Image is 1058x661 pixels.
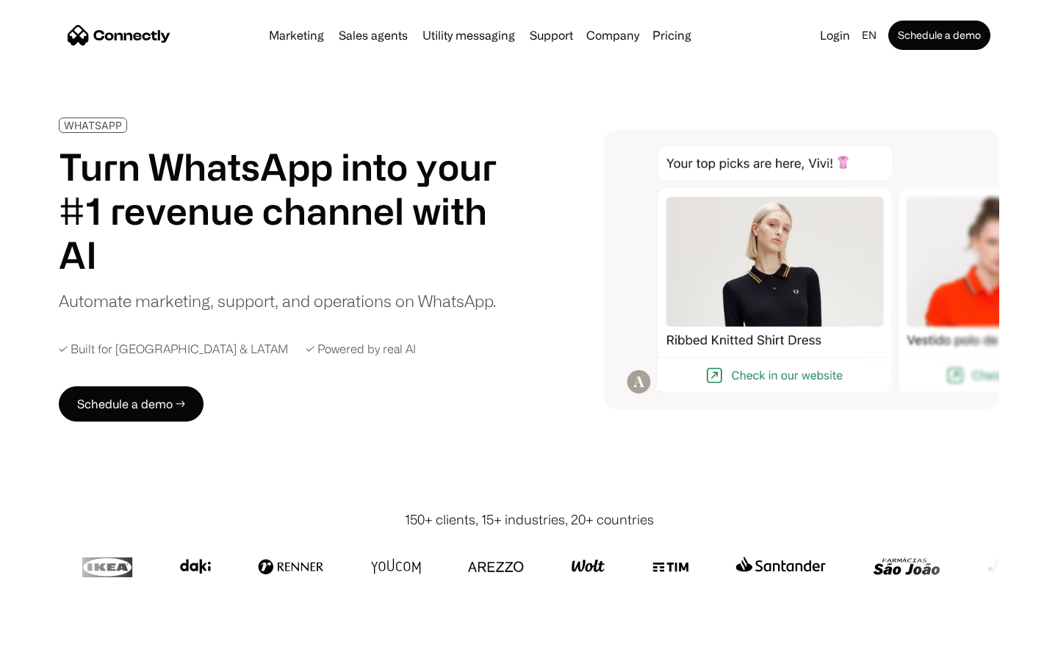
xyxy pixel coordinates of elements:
[417,29,521,41] a: Utility messaging
[405,510,654,530] div: 150+ clients, 15+ industries, 20+ countries
[888,21,990,50] a: Schedule a demo
[814,25,856,46] a: Login
[306,342,416,356] div: ✓ Powered by real AI
[263,29,330,41] a: Marketing
[29,635,88,656] ul: Language list
[59,342,288,356] div: ✓ Built for [GEOGRAPHIC_DATA] & LATAM
[59,289,496,313] div: Automate marketing, support, and operations on WhatsApp.
[59,145,514,277] h1: Turn WhatsApp into your #1 revenue channel with AI
[333,29,414,41] a: Sales agents
[862,25,877,46] div: en
[15,634,88,656] aside: Language selected: English
[647,29,697,41] a: Pricing
[59,386,204,422] a: Schedule a demo →
[64,120,122,131] div: WHATSAPP
[586,25,639,46] div: Company
[524,29,579,41] a: Support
